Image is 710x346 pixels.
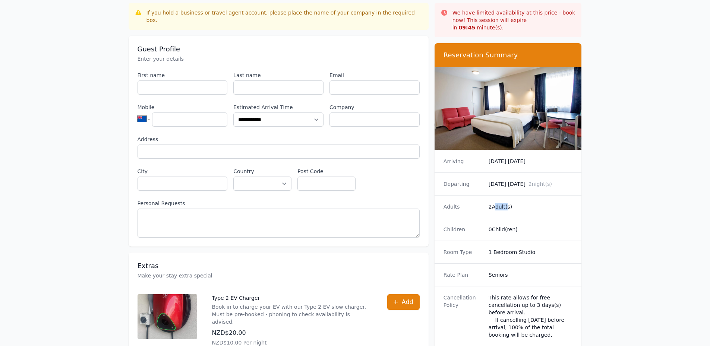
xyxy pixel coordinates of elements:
p: Book in to charge your EV with our Type 2 EV slow charger. Must be pre-booked - phoning to check ... [212,303,372,326]
strong: 09 : 45 [459,25,476,31]
p: Enter your details [138,55,420,63]
label: Address [138,136,420,143]
label: Estimated Arrival Time [233,104,324,111]
button: Add [387,294,420,310]
dt: Arriving [444,158,483,165]
p: Type 2 EV Charger [212,294,372,302]
dt: Adults [444,203,483,210]
dd: 2 Adult(s) [489,203,573,210]
div: This rate allows for free cancellation up to 3 days(s) before arrival. If cancelling [DATE] befor... [489,294,573,339]
h3: Reservation Summary [444,51,573,60]
p: We have limited availability at this price - book now! This session will expire in minute(s). [452,9,576,31]
span: 2 night(s) [528,181,552,187]
h3: Extras [138,261,420,270]
dd: 0 Child(ren) [489,226,573,233]
div: If you hold a business or travel agent account, please place the name of your company in the requ... [146,9,423,24]
dd: 1 Bedroom Studio [489,248,573,256]
dt: Rate Plan [444,271,483,279]
dt: Room Type [444,248,483,256]
dt: Children [444,226,483,233]
dd: Seniors [489,271,573,279]
p: Make your stay extra special [138,272,420,279]
label: Mobile [138,104,228,111]
h3: Guest Profile [138,45,420,54]
dt: Cancellation Policy [444,294,483,339]
label: Country [233,168,291,175]
label: First name [138,72,228,79]
label: Company [329,104,420,111]
label: Last name [233,72,324,79]
label: Personal Requests [138,200,420,207]
dd: [DATE] [DATE] [489,180,573,188]
label: Email [329,72,420,79]
dd: [DATE] [DATE] [489,158,573,165]
img: Type 2 EV Charger [138,294,197,339]
p: NZD$20.00 [212,328,372,337]
span: Add [402,298,413,307]
label: Post Code [297,168,356,175]
img: 1 Bedroom Studio [435,67,582,150]
dt: Departing [444,180,483,188]
label: City [138,168,228,175]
